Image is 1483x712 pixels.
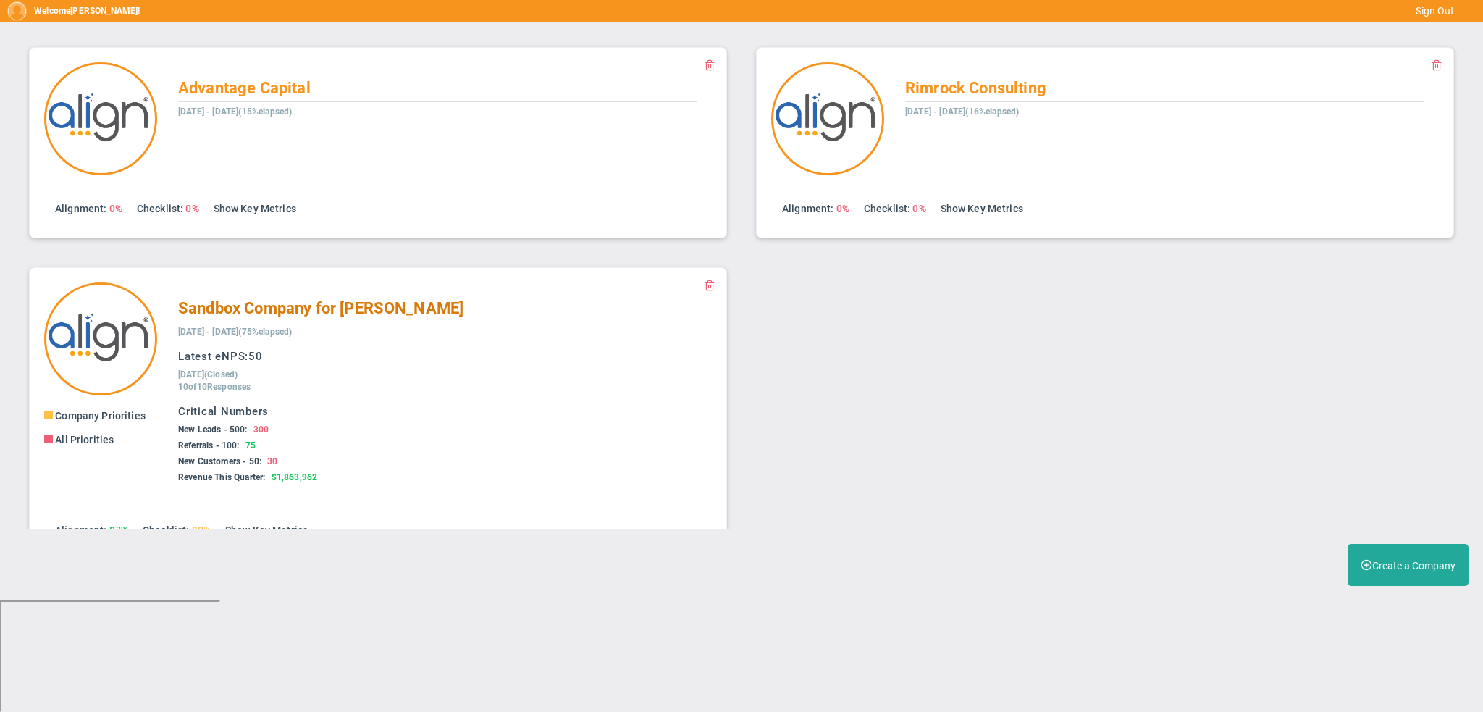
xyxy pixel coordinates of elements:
span: Checklist: [143,524,189,536]
span: New Customers - 50: [178,456,261,466]
span: 0% [185,203,198,214]
span: Latest eNPS: [178,350,248,363]
span: ( [965,106,968,117]
span: All Priorities [55,434,114,445]
span: 10 [178,382,188,392]
span: - [933,106,937,117]
span: 0% [836,203,849,214]
span: Alignment: [55,203,106,214]
span: Sandbox Company for [PERSON_NAME] [178,299,463,317]
span: elapsed) [986,106,1019,117]
span: - [206,106,210,117]
span: [DATE] [212,327,238,337]
span: Company Priorities [55,410,146,422]
span: 75% [242,327,259,337]
span: Alignment: [782,203,833,214]
span: of [188,382,196,392]
span: New Leads - 500: [178,424,248,435]
span: 75 [245,440,256,451]
span: 87% [109,524,128,536]
img: 33445.Company.photo [44,282,157,395]
span: elapsed) [259,106,292,117]
img: 33425.Company.photo [771,62,884,175]
span: 80% [192,524,211,536]
span: Revenue This Quarter: [178,472,265,482]
span: 0% [109,203,122,214]
span: ( [238,327,241,337]
span: [DATE] [178,106,204,117]
span: - [206,327,210,337]
span: Alignment: [55,524,106,536]
img: 33433.Company.photo [44,62,157,175]
span: 0% [912,203,925,214]
a: Show Key Metrics [214,203,296,214]
span: (Closed) [204,369,238,380]
span: [DATE] [212,106,238,117]
span: Referrals - 100: [178,440,240,451]
a: Show Key Metrics [225,524,308,536]
span: 10 [197,382,207,392]
h3: Critical Numbers [178,404,697,419]
span: Responses [207,382,251,392]
span: [DATE] [939,106,965,117]
span: ( [238,106,241,117]
span: [PERSON_NAME] [70,6,138,16]
span: [DATE] [178,327,204,337]
span: [DATE] [905,106,931,117]
span: 300 [253,424,269,435]
button: Create a Company [1348,544,1469,586]
span: Checklist: [864,203,910,214]
span: Advantage Capital [178,79,311,97]
span: 16% [969,106,986,117]
span: 30 [267,456,277,466]
span: Rimrock Consulting [905,79,1046,97]
h5: Welcome ! [34,6,140,16]
img: 208476.Person.photo [7,1,27,21]
span: elapsed) [259,327,292,337]
span: 15% [242,106,259,117]
span: Checklist: [137,203,183,214]
span: $1,863,962 [272,472,318,482]
span: 50 [248,350,263,363]
span: [DATE] [178,369,204,380]
a: Show Key Metrics [941,203,1023,214]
